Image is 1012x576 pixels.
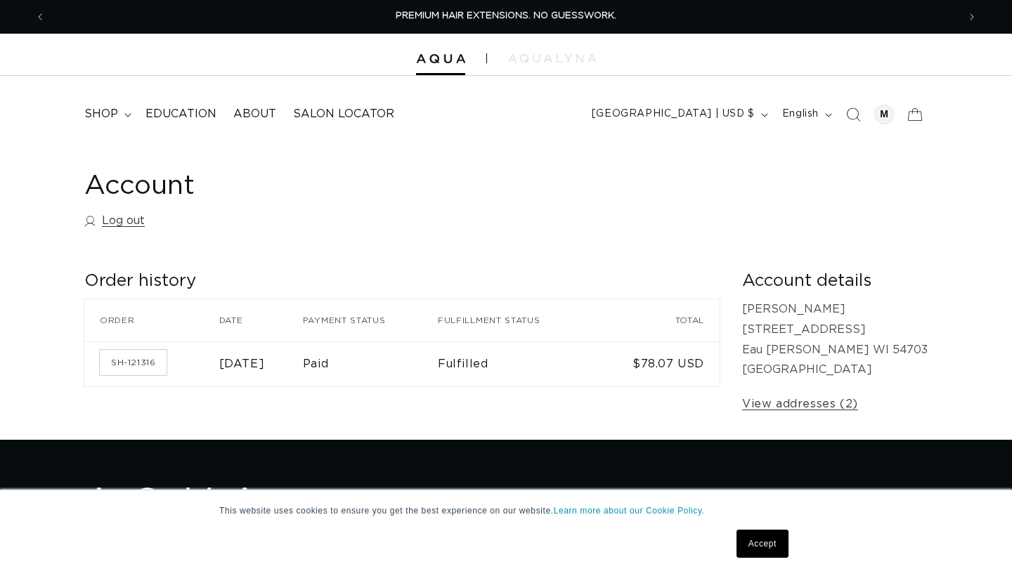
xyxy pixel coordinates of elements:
[84,487,260,530] img: Aqua Hair Extensions
[438,299,599,341] th: Fulfillment status
[84,299,219,341] th: Order
[285,98,403,130] a: Salon Locator
[84,169,928,204] h1: Account
[583,101,774,128] button: [GEOGRAPHIC_DATA] | USD $
[25,4,56,30] button: Previous announcement
[737,530,789,558] a: Accept
[508,54,596,63] img: aqualyna.com
[84,211,145,231] a: Log out
[416,54,465,64] img: Aqua Hair Extensions
[225,98,285,130] a: About
[774,101,838,128] button: English
[219,358,265,369] time: [DATE]
[782,107,819,122] span: English
[599,341,720,386] td: $78.07 USD
[438,341,599,386] td: Fulfilled
[554,506,705,516] a: Learn more about our Cookie Policy.
[742,270,928,292] h2: Account details
[592,107,755,122] span: [GEOGRAPHIC_DATA] | USD $
[293,107,394,122] span: Salon Locator
[303,341,438,386] td: Paid
[565,487,928,507] h2: Stay in the Loop, Get Pro Updates
[742,394,858,414] a: View addresses (2)
[145,107,216,122] span: Education
[233,107,276,122] span: About
[956,4,987,30] button: Next announcement
[100,350,167,375] a: Order number SH-121316
[84,107,118,122] span: shop
[219,299,303,341] th: Date
[599,299,720,341] th: Total
[219,504,793,517] p: This website uses cookies to ensure you get the best experience on our website.
[742,299,928,380] p: [PERSON_NAME] [STREET_ADDRESS] Eau [PERSON_NAME] WI 54703 [GEOGRAPHIC_DATA]
[838,99,869,130] summary: Search
[303,299,438,341] th: Payment status
[396,11,616,20] span: PREMIUM HAIR EXTENSIONS. NO GUESSWORK.
[76,98,137,130] summary: shop
[137,98,225,130] a: Education
[84,270,720,292] h2: Order history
